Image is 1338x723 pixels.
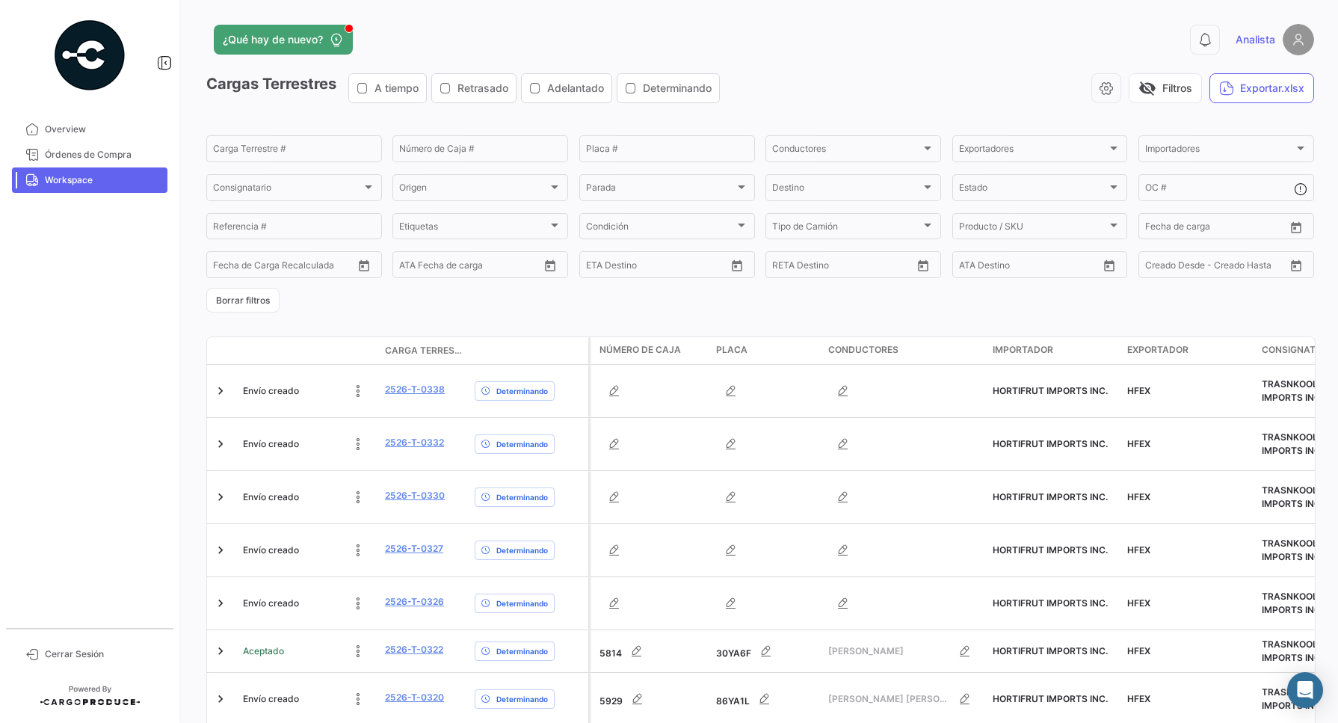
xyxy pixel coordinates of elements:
button: Adelantado [522,74,611,102]
span: Determinando [496,438,548,450]
input: ATA Hasta [455,262,522,272]
span: Envío creado [243,597,299,610]
span: Placa [716,343,747,357]
span: Importador [993,343,1053,357]
button: A tiempo [349,74,426,102]
div: 86YA1L [716,684,816,714]
span: Condición [586,224,735,234]
span: Determinando [496,385,548,397]
input: Desde [772,262,799,272]
datatable-header-cell: Placa [710,337,822,364]
span: HORTIFRUT IMPORTS INC. [993,645,1108,656]
span: Conductores [772,146,921,156]
span: HORTIFRUT IMPORTS INC. [993,491,1108,502]
datatable-header-cell: Conductores [822,337,987,364]
span: HORTIFRUT IMPORTS INC. [993,544,1108,556]
span: HFEX [1127,491,1150,502]
input: Hasta [810,262,876,272]
span: Estado [959,185,1108,195]
a: 2526-T-0330 [385,489,445,502]
div: 5929 [599,684,704,714]
input: ATA Desde [399,262,445,272]
input: Desde [586,262,613,272]
a: Workspace [12,167,167,193]
span: Parada [586,185,735,195]
span: HORTIFRUT IMPORTS INC. [993,438,1108,449]
datatable-header-cell: Estado [237,345,379,357]
span: HFEX [1127,597,1150,609]
a: Expand/Collapse Row [213,490,228,505]
button: ¿Qué hay de nuevo? [214,25,353,55]
img: placeholder-user.png [1283,24,1314,55]
span: Exportadores [959,146,1108,156]
span: HORTIFRUT IMPORTS INC. [993,385,1108,396]
button: Open calendar [912,254,934,277]
datatable-header-cell: Carga Terrestre # [379,338,469,363]
span: Exportador [1127,343,1189,357]
span: Destino [772,185,921,195]
input: ATA Desde [959,262,1005,272]
datatable-header-cell: Importador [987,337,1121,364]
span: Órdenes de Compra [45,148,161,161]
a: 2526-T-0322 [385,643,443,656]
input: Creado Hasta [1215,262,1282,272]
span: Importadores [1145,146,1294,156]
h3: Cargas Terrestres [206,73,724,103]
span: [PERSON_NAME] [828,644,950,658]
button: visibility_offFiltros [1129,73,1202,103]
input: Hasta [1183,224,1249,234]
a: Expand/Collapse Row [213,692,228,707]
span: Determinando [496,491,548,503]
span: Cerrar Sesión [45,647,161,661]
span: Overview [45,123,161,136]
a: 2526-T-0320 [385,691,444,704]
a: 2526-T-0327 [385,542,443,556]
div: 30YA6F [716,636,816,666]
span: HFEX [1127,438,1150,449]
img: powered-by.png [52,18,127,93]
datatable-header-cell: Número de Caja [591,337,710,364]
span: Envío creado [243,384,299,398]
span: Consignatario [213,185,362,195]
button: Open calendar [1285,216,1307,239]
button: Open calendar [1285,254,1307,277]
span: Determinando [496,693,548,705]
div: 5814 [599,636,704,666]
span: Número de Caja [599,343,681,357]
span: HFEX [1127,544,1150,556]
a: Órdenes de Compra [12,142,167,167]
input: Desde [213,262,240,272]
button: Determinando [617,74,719,102]
span: Envío creado [243,437,299,451]
span: Workspace [45,173,161,187]
span: HFEX [1127,645,1150,656]
span: Adelantado [547,81,604,96]
span: Analista [1236,32,1275,47]
a: Expand/Collapse Row [213,384,228,399]
span: Envío creado [243,544,299,557]
span: Envío creado [243,490,299,504]
span: Determinando [496,544,548,556]
button: Exportar.xlsx [1209,73,1314,103]
button: Open calendar [726,254,748,277]
button: Open calendar [1098,254,1120,277]
span: Retrasado [457,81,508,96]
span: Producto / SKU [959,224,1108,234]
a: Expand/Collapse Row [213,437,228,452]
span: ¿Qué hay de nuevo? [223,32,323,47]
span: Envío creado [243,692,299,706]
input: Hasta [623,262,690,272]
span: Determinando [496,645,548,657]
a: Expand/Collapse Row [213,596,228,611]
span: visibility_off [1138,79,1156,97]
span: [PERSON_NAME] [PERSON_NAME] [PERSON_NAME] [828,692,950,706]
a: Expand/Collapse Row [213,644,228,659]
span: Origen [399,185,548,195]
span: Determinando [496,597,548,609]
button: Retrasado [432,74,516,102]
span: HFEX [1127,693,1150,704]
input: Hasta [250,262,317,272]
span: Aceptado [243,644,284,658]
input: Desde [1145,224,1172,234]
a: 2526-T-0338 [385,383,445,396]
